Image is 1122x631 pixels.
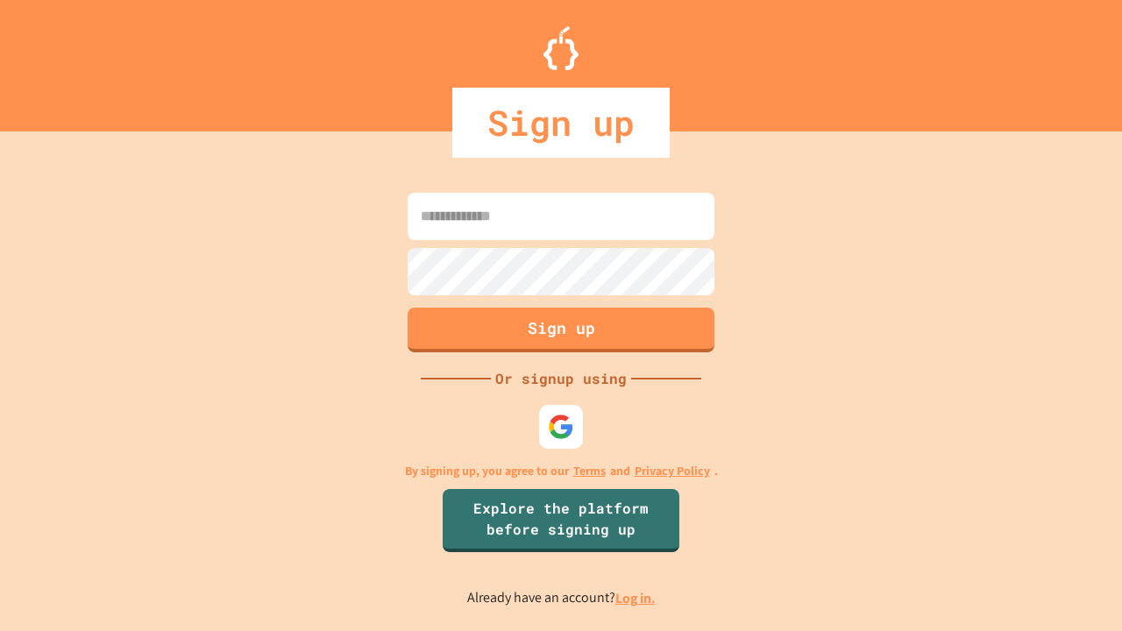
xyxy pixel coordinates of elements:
[408,308,714,352] button: Sign up
[573,462,606,480] a: Terms
[443,489,679,552] a: Explore the platform before signing up
[452,88,670,158] div: Sign up
[467,587,656,609] p: Already have an account?
[615,589,656,607] a: Log in.
[548,414,574,440] img: google-icon.svg
[543,26,579,70] img: Logo.svg
[635,462,710,480] a: Privacy Policy
[405,462,718,480] p: By signing up, you agree to our and .
[491,368,631,389] div: Or signup using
